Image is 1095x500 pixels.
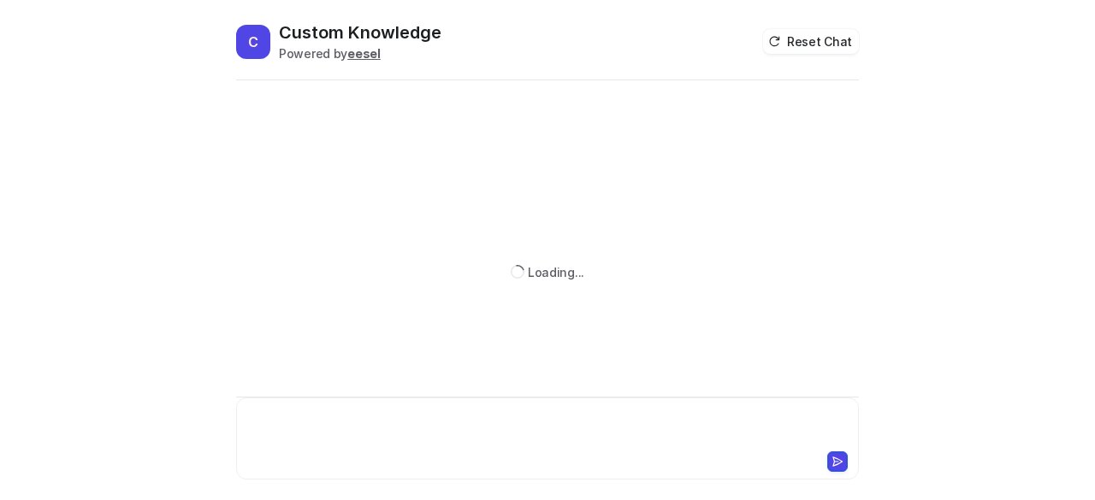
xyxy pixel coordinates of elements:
[528,263,584,281] div: Loading...
[279,21,441,44] h2: Custom Knowledge
[279,44,441,62] div: Powered by
[347,46,381,61] b: eesel
[763,29,859,54] button: Reset Chat
[236,25,270,59] span: C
